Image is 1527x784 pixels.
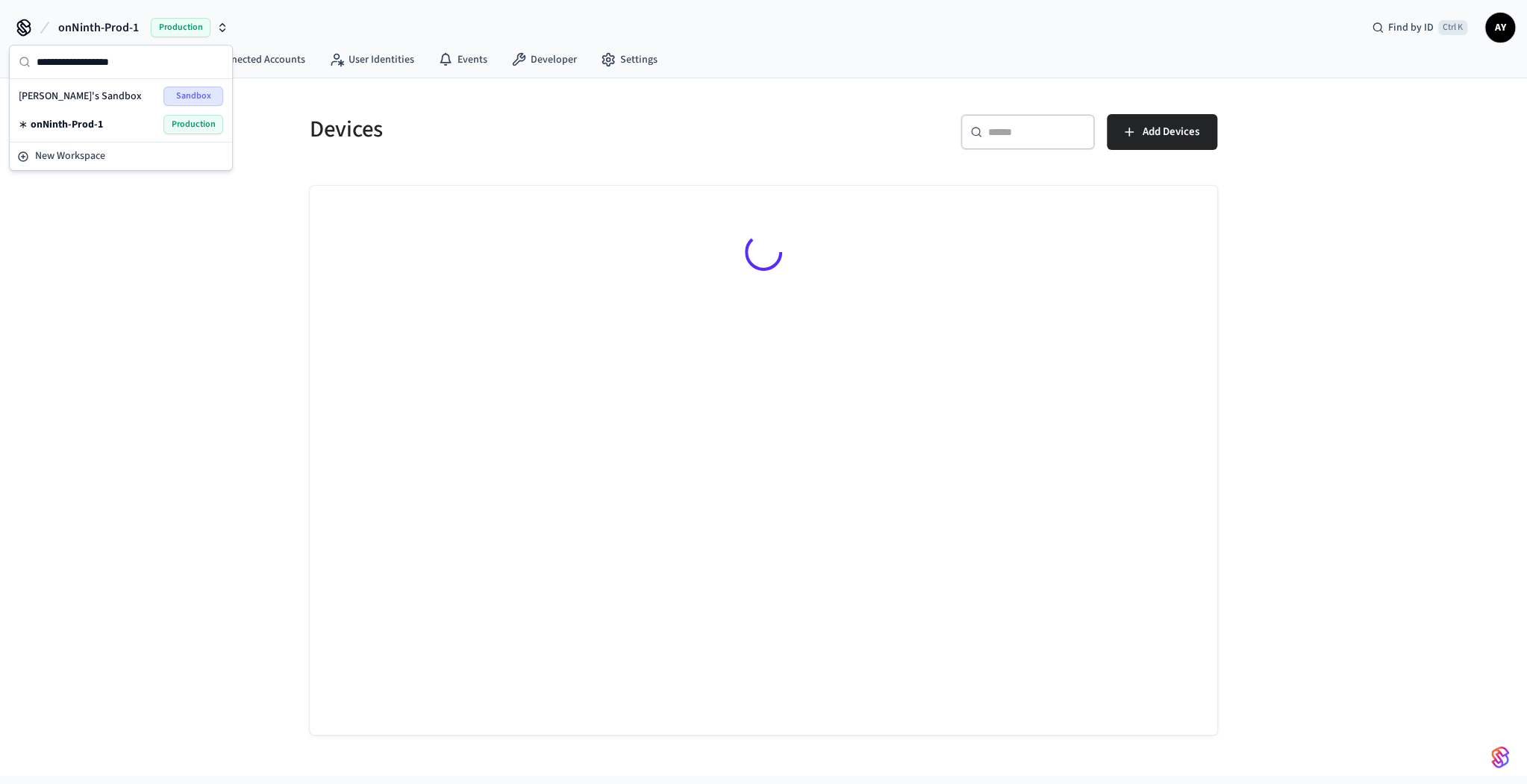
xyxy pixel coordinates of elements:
span: Ctrl K [1438,20,1467,35]
span: Production [151,18,210,37]
a: Settings [589,46,669,73]
span: onNinth-Prod-1 [31,117,103,132]
button: New Workspace [11,144,231,169]
span: Production [163,115,223,134]
div: Find by IDCtrl K [1360,14,1479,41]
span: Find by ID [1388,20,1434,35]
span: Sandbox [163,87,223,106]
a: Connected Accounts [182,46,317,73]
div: Suggestions [10,79,232,142]
a: Developer [499,46,589,73]
button: Add Devices [1107,114,1217,150]
button: AY [1485,13,1515,43]
span: Add Devices [1143,122,1199,142]
span: AY [1487,14,1514,41]
a: User Identities [317,46,426,73]
img: SeamLogoGradient.69752ec5.svg [1491,745,1509,769]
span: [PERSON_NAME]'s Sandbox [19,89,142,104]
span: New Workspace [35,148,105,164]
a: Events [426,46,499,73]
h5: Devices [310,114,755,145]
span: onNinth-Prod-1 [58,19,139,37]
